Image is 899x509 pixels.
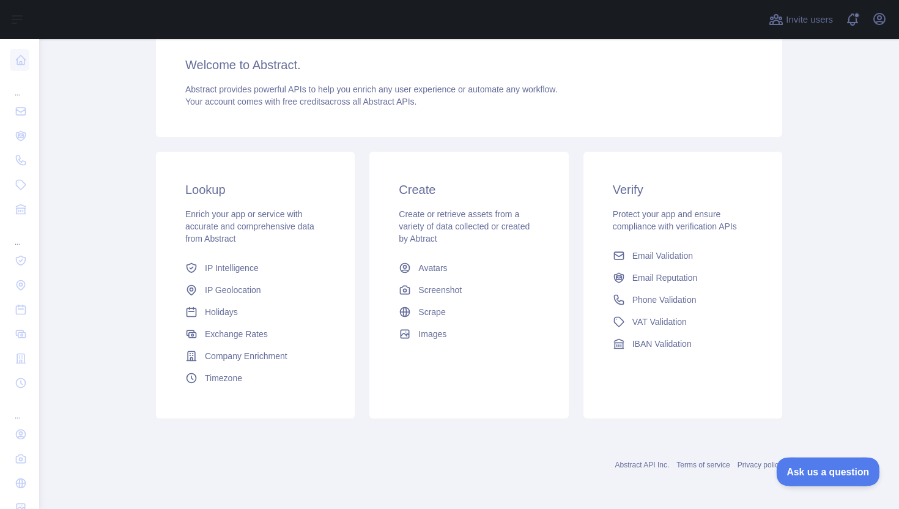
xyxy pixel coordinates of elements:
a: Abstract API Inc. [615,461,670,469]
span: Abstract provides powerful APIs to help you enrich any user experience or automate any workflow. [185,84,558,94]
span: Scrape [418,306,445,318]
a: Holidays [180,301,330,323]
a: Company Enrichment [180,345,330,367]
a: Terms of service [676,461,730,469]
h3: Create [399,181,539,198]
span: Email Reputation [632,272,698,284]
span: VAT Validation [632,316,687,328]
div: ... [10,396,29,421]
span: Timezone [205,372,242,384]
span: IP Geolocation [205,284,261,296]
span: IP Intelligence [205,262,259,274]
iframe: Toggle Customer Support [777,457,881,486]
span: Protect your app and ensure compliance with verification APIs [613,209,737,231]
span: Enrich your app or service with accurate and comprehensive data from Abstract [185,209,314,243]
a: Screenshot [394,279,544,301]
a: VAT Validation [608,311,758,333]
span: Create or retrieve assets from a variety of data collected or created by Abtract [399,209,530,243]
a: Email Validation [608,245,758,267]
span: Avatars [418,262,447,274]
a: Privacy policy [738,461,782,469]
div: ... [10,73,29,98]
a: Exchange Rates [180,323,330,345]
span: Holidays [205,306,238,318]
span: Company Enrichment [205,350,287,362]
span: Email Validation [632,250,693,262]
span: free credits [283,97,325,106]
a: IBAN Validation [608,333,758,355]
h3: Welcome to Abstract. [185,56,753,73]
span: Invite users [786,13,833,27]
a: Timezone [180,367,330,389]
h3: Verify [613,181,753,198]
a: Email Reputation [608,267,758,289]
span: Exchange Rates [205,328,268,340]
a: Scrape [394,301,544,323]
a: IP Geolocation [180,279,330,301]
a: Avatars [394,257,544,279]
div: ... [10,223,29,247]
span: Phone Validation [632,294,697,306]
a: IP Intelligence [180,257,330,279]
button: Invite users [766,10,835,29]
span: Screenshot [418,284,462,296]
span: Images [418,328,446,340]
h3: Lookup [185,181,325,198]
span: IBAN Validation [632,338,692,350]
a: Phone Validation [608,289,758,311]
span: Your account comes with across all Abstract APIs. [185,97,416,106]
a: Images [394,323,544,345]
